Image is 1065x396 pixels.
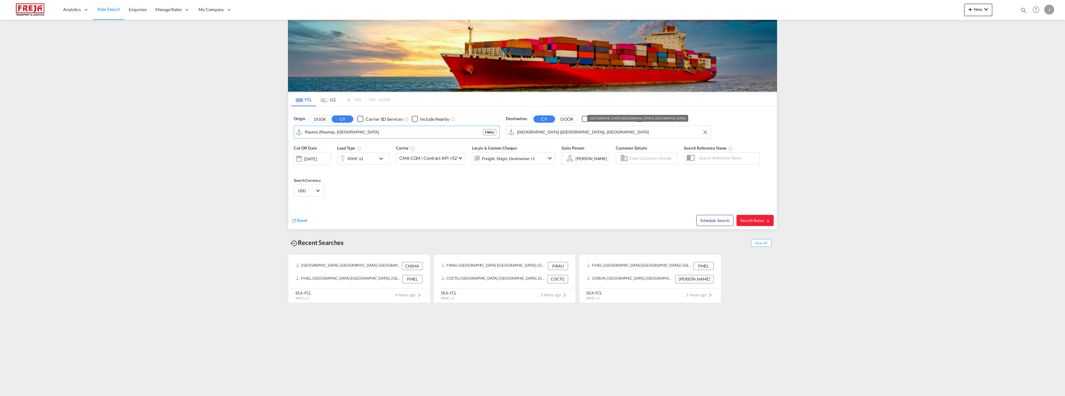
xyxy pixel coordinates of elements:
[412,116,449,122] md-checkbox: Checkbox No Ink
[1031,4,1044,15] div: Help
[402,262,423,270] div: CNSHA
[433,254,576,303] recent-search-card: FIRAU, [GEOGRAPHIC_DATA] ([GEOGRAPHIC_DATA]), [GEOGRAPHIC_DATA], [GEOGRAPHIC_DATA], [GEOGRAPHIC_D...
[964,4,992,16] button: icon-plus 400-fgNewicon-chevron-down
[587,262,692,270] div: FIHEL, Helsinki (Helsingfors), Finland, Northern Europe, Europe
[441,262,546,270] div: FIRAU, Raumo (Rauma), Finland, Northern Europe, Europe
[296,262,400,270] div: CNSHA, Shanghai, China, Greater China & Far East Asia, Asia Pacific
[294,152,331,165] div: [DATE]
[288,254,430,303] recent-search-card: [GEOGRAPHIC_DATA], [GEOGRAPHIC_DATA], [GEOGRAPHIC_DATA], [GEOGRAPHIC_DATA] & [GEOGRAPHIC_DATA], [...
[288,236,346,250] div: Recent Searches
[740,218,770,223] span: Search Rates
[357,146,362,151] md-icon: icon-information-outline
[441,275,546,283] div: COCTG, Cartagena, Colombia, South America, Americas
[590,115,685,122] div: [GEOGRAPHIC_DATA] ([GEOGRAPHIC_DATA]), [GEOGRAPHIC_DATA]
[967,6,974,13] md-icon: icon-plus 400-fg
[701,128,710,137] button: Clear Input
[291,218,297,224] md-icon: icon-refresh
[472,146,517,150] span: Locals & Custom Charges
[291,93,390,106] md-pagination-wrapper: Use the left and right arrow keys to navigate between tabs
[706,291,714,299] md-icon: icon-chevron-right
[450,117,455,122] md-icon: Unchecked: Ignores neighbouring ports when fetching rates.Checked : Includes neighbouring ports w...
[737,215,774,226] button: Search Ratesicon-arrow-right
[198,7,224,13] span: My Company
[506,116,527,122] span: Destination
[396,146,415,150] span: Carrier
[766,219,770,223] md-icon: icon-arrow-right
[337,152,390,165] div: 40HC x1icon-chevron-down
[337,146,362,150] span: Load Type
[332,115,353,123] button: CY
[288,107,777,229] div: Origin DOOR CY Checkbox No InkUnchecked: Search for CY (Container Yard) services for all selected...
[636,116,674,122] md-checkbox: Checkbox No Ink
[579,254,721,303] recent-search-card: FIHEL, [GEOGRAPHIC_DATA] ([GEOGRAPHIC_DATA]), [GEOGRAPHIC_DATA], [GEOGRAPHIC_DATA], [GEOGRAPHIC_D...
[728,146,733,151] md-icon: Your search will be saved by the below given name
[1044,5,1054,15] div: J
[294,116,305,122] span: Origin
[420,116,449,122] div: Include Nearby
[63,7,81,13] span: Analytics
[9,3,51,17] img: 586607c025bf11f083711d99603023e7.png
[587,275,674,283] div: COBUN, Buenaventura, Colombia, South America, Americas
[366,116,402,122] div: Carrier SD Services
[586,290,602,296] div: SEA-FCL
[506,126,711,138] md-input-container: Helsinki (Helsingfors), FIHEL
[305,128,483,137] input: Search by Port
[967,7,990,12] span: New
[1020,7,1027,16] div: icon-magnify
[684,146,733,150] span: Search Reference Name
[415,291,423,299] md-icon: icon-chevron-right
[294,178,321,183] span: Search Currency
[294,126,499,138] md-input-container: Raumo (Rauma), FIRAU
[675,275,714,283] div: [PERSON_NAME]
[295,290,311,296] div: SEA-FCL
[295,296,309,300] span: 40HC x 1
[582,116,627,122] md-checkbox: Checkbox No Ink
[629,154,676,163] input: Enter Customer Details
[404,117,409,122] md-icon: Unchecked: Search for CY (Container Yard) services for all selected carriers.Checked : Search for...
[586,296,600,300] span: 40HC x 1
[556,115,578,123] button: DOOR
[576,156,607,161] div: [PERSON_NAME]
[357,116,402,122] md-checkbox: Checkbox No Ink
[562,146,584,150] span: Sales Person
[155,7,182,13] span: Manage Rates
[129,7,147,12] span: Enquiries
[441,296,454,300] span: 40HC x 1
[291,217,307,224] div: icon-refreshReset
[1031,4,1041,15] span: Help
[472,152,555,164] div: Freight Origin Destination Factory Stuffingicon-chevron-down
[399,155,457,161] span: CMA CGM | Contract API +52
[297,186,321,195] md-select: Select Currency: $ USDUnited States Dollar
[483,129,496,135] div: FIRAU
[309,115,331,123] button: DOOR
[304,156,317,162] div: [DATE]
[546,154,554,162] md-icon: icon-chevron-down
[410,146,415,151] md-icon: The selected Trucker/Carrierwill be displayed in the rate results If the rates are from another f...
[547,275,568,283] div: COCTG
[751,239,772,247] span: Show All
[482,154,535,163] div: Freight Origin Destination Factory Stuffing
[294,164,298,173] md-datepicker: Select
[686,292,714,297] span: 5 hours ago
[294,146,317,150] span: Cut Off Date
[696,215,733,226] button: Note: By default Schedule search will only considerorigin ports, destination ports and cut off da...
[696,153,759,163] input: Search Reference Name
[548,262,568,270] div: FIRAU
[296,275,401,283] div: FIHEL, Helsinki (Helsingfors), Finland, Northern Europe, Europe
[441,290,457,296] div: SEA-FCL
[347,154,363,163] div: 40HC x1
[297,218,307,223] span: Reset
[395,292,423,297] span: 4 hours ago
[693,262,714,270] div: FIHEL
[1020,7,1027,14] md-icon: icon-magnify
[316,93,341,106] md-tab-item: LCL
[541,292,568,297] span: 5 hours ago
[982,6,990,13] md-icon: icon-chevron-down
[298,188,315,194] span: USD
[533,115,555,123] button: CY
[290,240,298,247] md-icon: icon-backup-restore
[575,154,608,163] md-select: Sales Person: Jarkko Lamminpaa
[561,291,568,299] md-icon: icon-chevron-right
[402,275,423,283] div: FIHEL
